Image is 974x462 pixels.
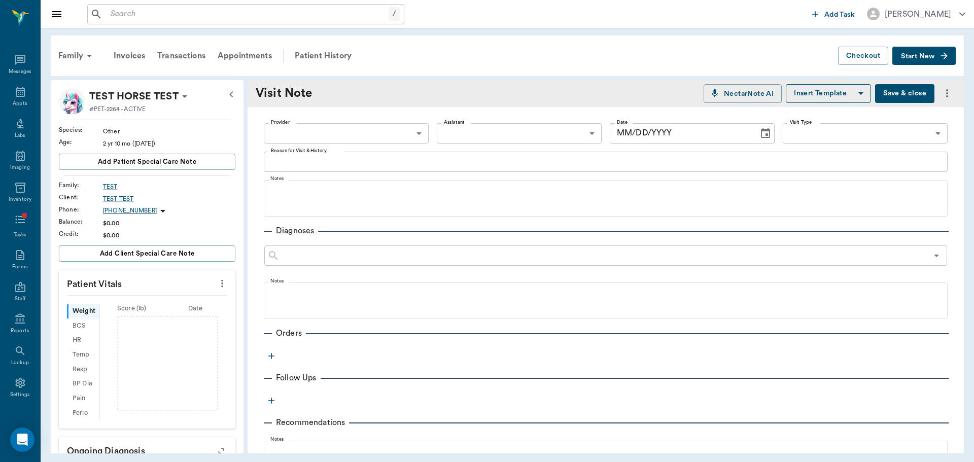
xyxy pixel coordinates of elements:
[929,248,944,263] button: Open
[10,391,30,399] div: Settings
[59,137,103,147] div: Age :
[67,347,99,362] div: Temp
[786,84,871,103] button: Insert Template
[617,119,628,126] label: Date
[103,139,235,148] div: 2 yr 10 mo ([DATE])
[270,277,284,285] label: Notes
[67,391,99,406] div: Pain
[214,275,230,292] button: more
[47,4,67,24] button: Close drawer
[272,225,318,237] p: Diagnoses
[59,437,235,462] p: Ongoing diagnosis
[100,304,164,313] div: Score ( lb )
[59,193,103,202] div: Client :
[163,304,227,313] div: Date
[52,44,101,68] div: Family
[59,245,235,262] button: Add client Special Care Note
[15,295,25,303] div: Staff
[103,127,235,136] div: Other
[755,123,776,144] button: Choose date
[67,406,99,420] div: Perio
[98,156,196,167] span: Add patient Special Care Note
[10,164,30,171] div: Imaging
[15,132,25,139] div: Labs
[13,100,27,108] div: Appts
[838,47,888,65] button: Checkout
[151,44,212,68] a: Transactions
[103,219,235,228] div: $0.00
[389,7,400,21] div: /
[59,88,85,115] img: Profile Image
[212,44,278,68] a: Appointments
[272,416,349,429] p: Recommendations
[67,377,99,392] div: BP Dia
[938,85,956,102] button: more
[59,217,103,226] div: Balance :
[67,333,99,348] div: HR
[12,263,27,271] div: Forms
[59,125,103,134] div: Species :
[103,206,157,215] p: [PHONE_NUMBER]
[67,362,99,377] div: Resp
[875,84,934,103] button: Save & close
[67,318,99,333] div: BCS
[272,327,306,339] p: Orders
[9,196,31,203] div: Inventory
[272,372,321,384] p: Follow Ups
[9,68,32,76] div: Messages
[103,194,235,203] a: TEST TEST
[108,44,151,68] a: Invoices
[271,119,290,126] label: Provider
[885,8,951,20] div: [PERSON_NAME]
[892,47,956,65] button: Start New
[808,5,859,23] button: Add Task
[59,270,235,295] p: Patient Vitals
[10,428,34,452] div: Open Intercom Messenger
[704,84,782,103] button: NectarNote AI
[107,7,389,21] input: Search
[289,44,358,68] a: Patient History
[89,104,146,114] p: #PET-2264 - ACTIVE
[11,327,29,335] div: Reports
[59,154,235,170] button: Add patient Special Care Note
[11,359,29,367] div: Lookup
[790,119,812,126] label: Visit Type
[103,182,235,191] a: TEST
[270,175,284,182] label: Notes
[59,181,103,190] div: Family :
[67,304,99,318] div: Weight
[59,229,103,238] div: Credit :
[271,147,327,154] label: Reason for Visit & History
[59,205,103,214] div: Phone :
[89,88,179,104] p: TEST HORSE TEST
[859,5,973,23] button: [PERSON_NAME]
[610,123,751,144] input: MM/DD/YYYY
[100,248,195,259] span: Add client Special Care Note
[103,231,235,240] div: $0.00
[256,84,332,102] div: Visit Note
[444,119,465,126] label: Assistant
[14,231,26,239] div: Tasks
[270,436,284,443] label: Notes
